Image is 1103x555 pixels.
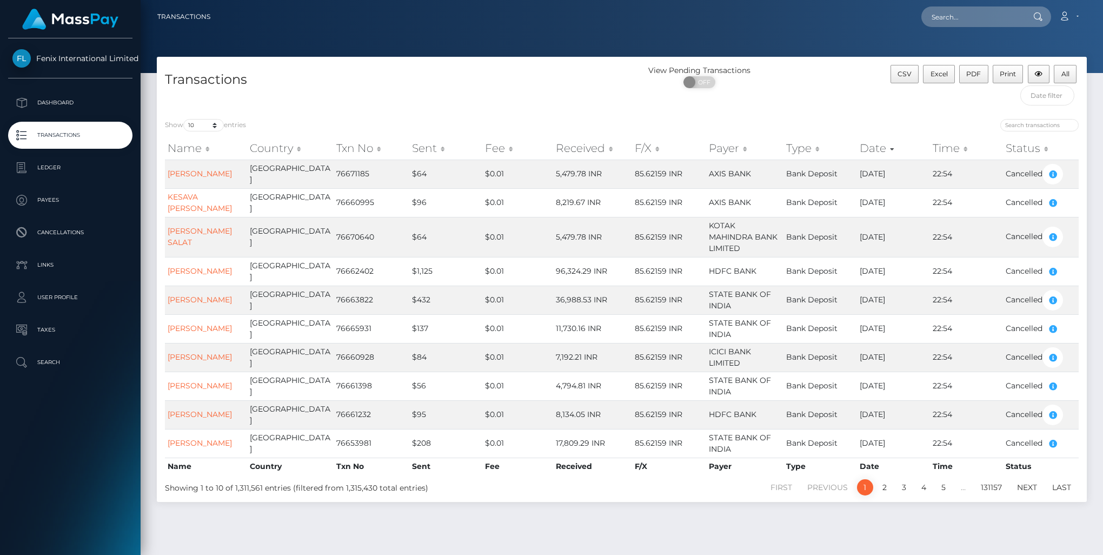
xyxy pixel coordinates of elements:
[334,257,409,286] td: 76662402
[334,400,409,429] td: 76661232
[12,95,128,111] p: Dashboard
[12,322,128,338] p: Taxes
[334,429,409,458] td: 76653981
[709,318,771,339] span: STATE BANK OF INDIA
[553,314,632,343] td: 11,730.16 INR
[8,349,132,376] a: Search
[783,286,857,314] td: Bank Deposit
[553,188,632,217] td: 8,219.67 INR
[165,119,246,131] label: Show entries
[168,352,232,362] a: [PERSON_NAME]
[923,65,955,83] button: Excel
[709,347,751,368] span: ICICI BANK LIMITED
[247,137,334,159] th: Country: activate to sort column ascending
[1046,479,1077,495] a: Last
[409,400,482,429] td: $95
[409,217,482,257] td: $64
[857,217,930,257] td: [DATE]
[783,429,857,458] td: Bank Deposit
[857,286,930,314] td: [DATE]
[931,70,948,78] span: Excel
[553,400,632,429] td: 8,134.05 INR
[857,314,930,343] td: [DATE]
[12,160,128,176] p: Ledger
[783,343,857,372] td: Bank Deposit
[334,217,409,257] td: 76670640
[876,479,893,495] a: 2
[966,70,981,78] span: PDF
[409,343,482,372] td: $84
[409,314,482,343] td: $137
[553,372,632,400] td: 4,794.81 INR
[168,409,232,419] a: [PERSON_NAME]
[247,286,334,314] td: [GEOGRAPHIC_DATA]
[1003,314,1079,343] td: Cancelled
[783,217,857,257] td: Bank Deposit
[783,257,857,286] td: Bank Deposit
[334,137,409,159] th: Txn No: activate to sort column ascending
[930,314,1003,343] td: 22:54
[553,429,632,458] td: 17,809.29 INR
[553,137,632,159] th: Received: activate to sort column ascending
[168,438,232,448] a: [PERSON_NAME]
[930,160,1003,188] td: 22:54
[247,372,334,400] td: [GEOGRAPHIC_DATA]
[689,76,716,88] span: OFF
[168,381,232,391] a: [PERSON_NAME]
[930,343,1003,372] td: 22:54
[709,375,771,397] span: STATE BANK OF INDIA
[921,6,1023,27] input: Search...
[632,137,706,159] th: F/X: activate to sort column ascending
[409,137,482,159] th: Sent: activate to sort column ascending
[12,257,128,273] p: Links
[1003,286,1079,314] td: Cancelled
[553,257,632,286] td: 96,324.29 INR
[857,137,930,159] th: Date: activate to sort column ascending
[482,137,554,159] th: Fee: activate to sort column ascending
[8,187,132,214] a: Payees
[12,192,128,208] p: Payees
[896,479,912,495] a: 3
[247,429,334,458] td: [GEOGRAPHIC_DATA]
[632,160,706,188] td: 85.62159 INR
[783,188,857,217] td: Bank Deposit
[334,343,409,372] td: 76660928
[482,257,554,286] td: $0.01
[857,400,930,429] td: [DATE]
[8,252,132,279] a: Links
[482,160,554,188] td: $0.01
[1003,257,1079,286] td: Cancelled
[891,65,919,83] button: CSV
[709,221,778,253] span: KOTAK MAHINDRA BANK LIMITED
[857,343,930,372] td: [DATE]
[930,286,1003,314] td: 22:54
[632,217,706,257] td: 85.62159 INR
[1003,160,1079,188] td: Cancelled
[12,49,31,68] img: Fenix International Limited
[1003,400,1079,429] td: Cancelled
[632,257,706,286] td: 85.62159 INR
[553,217,632,257] td: 5,479.78 INR
[930,217,1003,257] td: 22:54
[8,284,132,311] a: User Profile
[1003,429,1079,458] td: Cancelled
[1003,217,1079,257] td: Cancelled
[783,400,857,429] td: Bank Deposit
[8,316,132,343] a: Taxes
[857,429,930,458] td: [DATE]
[857,160,930,188] td: [DATE]
[632,400,706,429] td: 85.62159 INR
[482,286,554,314] td: $0.01
[1003,188,1079,217] td: Cancelled
[1000,70,1016,78] span: Print
[183,119,224,131] select: Showentries
[930,188,1003,217] td: 22:54
[8,219,132,246] a: Cancellations
[632,286,706,314] td: 85.62159 INR
[165,137,247,159] th: Name: activate to sort column ascending
[632,429,706,458] td: 85.62159 INR
[632,314,706,343] td: 85.62159 INR
[482,429,554,458] td: $0.01
[247,188,334,217] td: [GEOGRAPHIC_DATA]
[930,372,1003,400] td: 22:54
